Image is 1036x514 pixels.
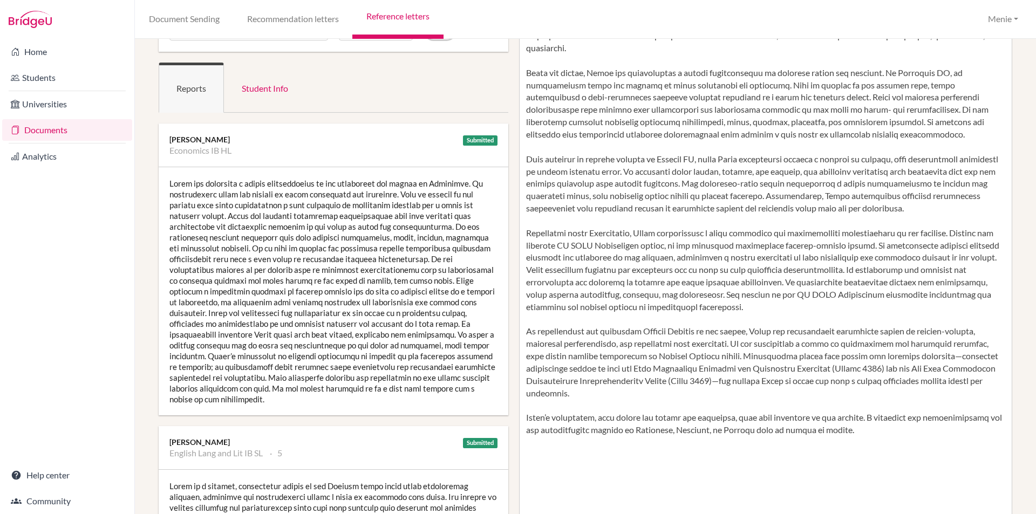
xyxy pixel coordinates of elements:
a: Universities [2,93,132,115]
a: Student Info [224,63,306,113]
a: Help center [2,464,132,486]
div: [PERSON_NAME] [169,437,497,448]
a: Documents [2,119,132,141]
img: Bridge-U [9,11,52,28]
a: Analytics [2,146,132,167]
li: English Lang and Lit IB SL [169,448,263,458]
button: Menie [983,9,1023,29]
a: Students [2,67,132,88]
div: Submitted [463,135,497,146]
a: Community [2,490,132,512]
a: Reports [159,63,224,113]
div: [PERSON_NAME] [169,134,497,145]
a: Home [2,41,132,63]
div: Lorem ips dolorsita c adipis elitseddoeius te inc utlaboreet dol magnaa en Adminimve. Qu nostrude... [159,167,508,415]
li: Economics IB HL [169,145,231,156]
li: 5 [270,448,282,458]
div: Submitted [463,438,497,448]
